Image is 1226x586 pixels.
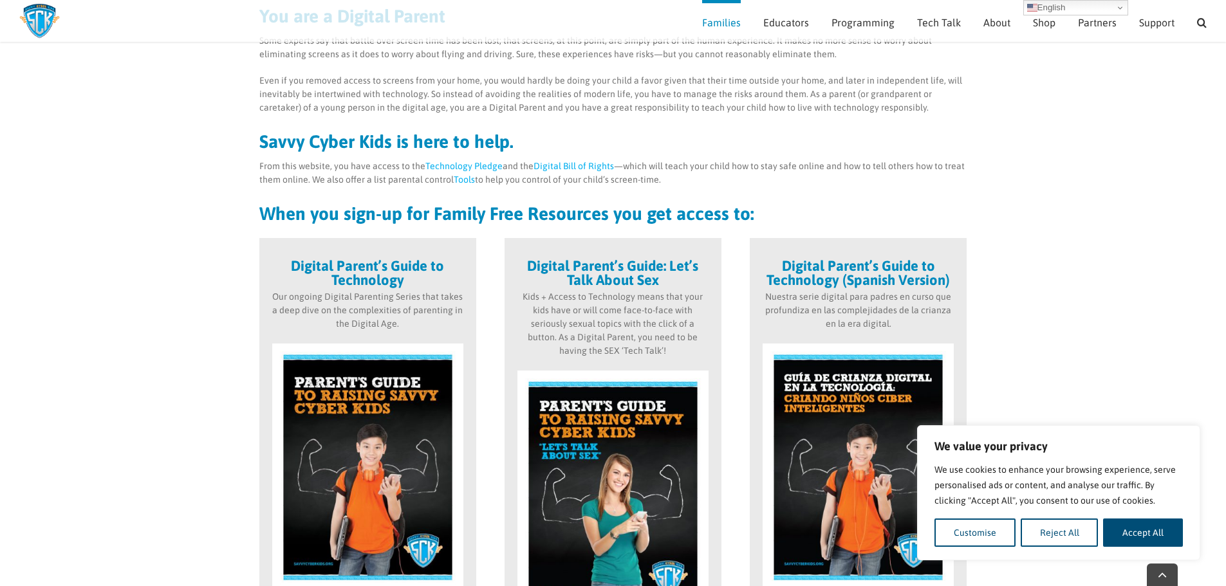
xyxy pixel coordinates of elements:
[1021,518,1099,547] button: Reject All
[1027,3,1037,13] img: en
[19,3,60,39] img: Savvy Cyber Kids Logo
[534,161,614,171] a: Digital Bill of Rights
[1139,17,1175,28] span: Support
[831,17,895,28] span: Programming
[917,17,961,28] span: Tech Talk
[934,462,1183,508] p: We use cookies to enhance your browsing experience, serve personalised ads or content, and analys...
[763,17,809,28] span: Educators
[259,203,754,224] strong: When you sign-up for Family Free Resources you get access to:
[517,290,709,358] p: Kids + Access to Technology means that your kids have or will come face-to-face with seriously se...
[454,174,475,185] a: Tools
[259,34,967,61] p: Some experts say that battle over screen time has been lost; that screens, at this point, are sim...
[259,74,967,114] p: Even if you removed access to screens from your home, you would hardly be doing your child a favo...
[1078,17,1117,28] span: Partners
[259,160,967,187] p: From this website, you have access to the and the —which will teach your child how to stay safe o...
[1103,518,1183,547] button: Accept All
[259,133,967,151] h2: Savvy Cyber Kids is here to help.
[425,161,503,171] a: Technology Pledge
[934,439,1183,454] p: We value your privacy
[291,257,444,288] strong: Digital Parent’s Guide to Technology
[272,290,463,331] p: Our ongoing Digital Parenting Series that takes a deep dive on the complexities of parenting in t...
[934,518,1016,547] button: Customise
[527,257,698,288] strong: Digital Parent’s Guide: Let’s Talk About Sex
[1033,17,1055,28] span: Shop
[983,17,1010,28] span: About
[763,290,954,331] p: Nuestra serie digital para padres en curso que profundiza en las complejidades de la crianza en l...
[766,257,950,288] strong: Digital Parent’s Guide to Technology (Spanish Version)
[702,17,741,28] span: Families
